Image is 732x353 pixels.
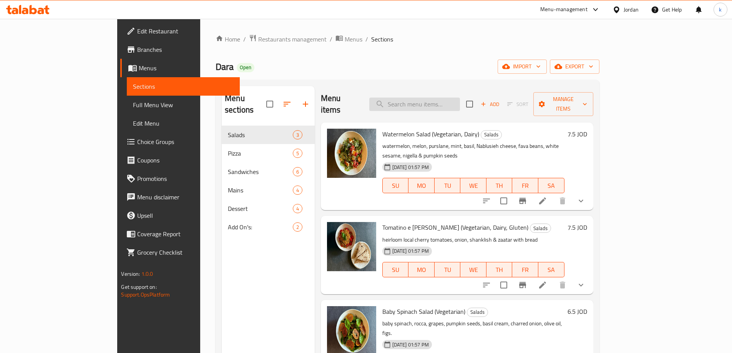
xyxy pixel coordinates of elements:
[490,180,510,191] span: TH
[467,308,488,317] span: Salads
[127,77,239,96] a: Sections
[382,222,528,233] span: Tomatino e [PERSON_NAME] (Vegetarian, Dairy, Gluten)
[345,35,362,44] span: Menus
[133,119,233,128] span: Edit Menu
[539,94,587,114] span: Manage items
[477,192,496,210] button: sort-choices
[386,180,405,191] span: SU
[137,27,233,36] span: Edit Restaurant
[490,264,510,275] span: TH
[412,180,432,191] span: MO
[228,167,292,176] span: Sandwiches
[249,34,327,44] a: Restaurants management
[222,144,315,162] div: Pizza5
[369,98,460,111] input: search
[137,45,233,54] span: Branches
[576,280,586,290] svg: Show Choices
[228,186,292,195] span: Mains
[137,137,233,146] span: Choice Groups
[228,149,292,158] div: Pizza
[486,178,513,193] button: TH
[228,222,292,232] span: Add On's:
[293,187,302,194] span: 4
[382,178,408,193] button: SU
[496,193,512,209] span: Select to update
[460,178,486,193] button: WE
[293,130,302,139] div: items
[120,225,239,243] a: Coverage Report
[435,178,461,193] button: TU
[139,63,233,73] span: Menus
[222,181,315,199] div: Mains4
[121,282,156,292] span: Get support on:
[120,151,239,169] a: Coupons
[293,186,302,195] div: items
[382,306,465,317] span: Baby Spinach Salad (Vegetarian)
[382,262,408,277] button: SU
[568,222,587,233] h6: 7.5 JOD
[382,319,564,338] p: baby spinach, rocca, grapes, pumpkin seeds, basil cream, charred onion, olive oil, figs.
[228,130,292,139] span: Salads
[382,141,564,161] p: watermelon, melon, purslane, mint, basil, Nablusieh cheese, fava beans, white sesame, nigella & p...
[141,269,153,279] span: 1.0.0
[120,188,239,206] a: Menu disclaimer
[515,180,535,191] span: FR
[382,235,564,245] p: heirloom local cherry tomatoes, onion, shanklish & zaatar with bread
[120,133,239,151] a: Choice Groups
[389,247,432,255] span: [DATE] 01:57 PM
[258,35,327,44] span: Restaurants management
[137,156,233,165] span: Coupons
[120,40,239,59] a: Branches
[222,126,315,144] div: Salads3
[478,98,502,110] span: Add item
[293,167,302,176] div: items
[460,262,486,277] button: WE
[222,123,315,239] nav: Menu sections
[530,224,551,233] div: Salads
[408,178,435,193] button: MO
[237,63,254,72] div: Open
[120,243,239,262] a: Grocery Checklist
[293,150,302,157] span: 5
[137,192,233,202] span: Menu disclaimer
[624,5,639,14] div: Jordan
[538,178,564,193] button: SA
[133,100,233,109] span: Full Menu View
[293,224,302,231] span: 2
[222,218,315,236] div: Add On's:2
[127,114,239,133] a: Edit Menu
[137,211,233,220] span: Upsell
[120,59,239,77] a: Menus
[228,204,292,213] span: Dessert
[512,178,538,193] button: FR
[120,206,239,225] a: Upsell
[137,229,233,239] span: Coverage Report
[371,35,393,44] span: Sections
[296,95,315,113] button: Add section
[237,64,254,71] span: Open
[438,180,458,191] span: TU
[293,131,302,139] span: 3
[538,196,547,206] a: Edit menu item
[480,100,500,109] span: Add
[389,164,432,171] span: [DATE] 01:57 PM
[216,34,599,44] nav: breadcrumb
[382,128,479,140] span: Watermelon Salad (Vegetarian, Dairy)
[533,92,593,116] button: Manage items
[293,222,302,232] div: items
[389,341,432,348] span: [DATE] 01:57 PM
[327,222,376,271] img: Tomatino e Shanklish Salad (Vegetarian, Dairy, Gluten)
[293,149,302,158] div: items
[222,199,315,218] div: Dessert4
[438,264,458,275] span: TU
[572,276,590,294] button: show more
[386,264,405,275] span: SU
[365,35,368,44] li: /
[137,248,233,257] span: Grocery Checklist
[513,192,532,210] button: Branch-specific-item
[120,169,239,188] a: Promotions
